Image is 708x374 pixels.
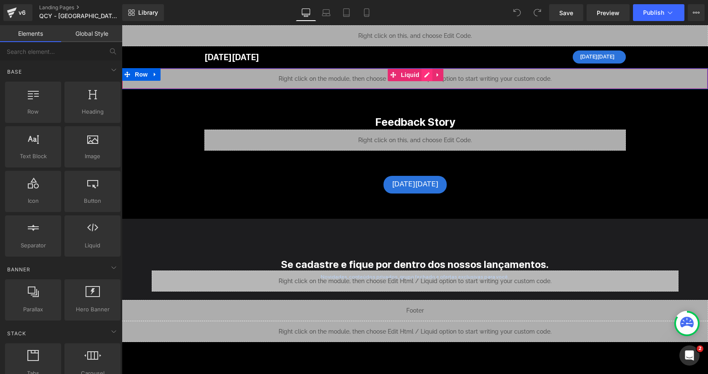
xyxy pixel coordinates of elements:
[8,305,59,314] span: Parallax
[509,4,526,21] button: Undo
[67,152,118,161] span: Image
[253,90,333,103] strong: Feedback Story
[587,4,630,21] a: Preview
[39,4,136,11] a: Landing Pages
[67,196,118,205] span: Button
[688,4,705,21] button: More
[8,107,59,116] span: Row
[633,4,684,21] button: Publish
[11,43,28,56] span: Row
[316,4,336,21] a: Laptop
[8,196,59,205] span: Icon
[559,8,573,17] span: Save
[357,4,377,21] a: Mobile
[296,4,316,21] a: Desktop
[3,4,32,21] a: v6
[451,25,504,38] a: [DATE][DATE]
[67,241,118,250] span: Liquid
[679,345,700,366] iframe: Intercom live chat
[17,7,27,18] div: v6
[39,13,120,19] span: QCY - [GEOGRAPHIC_DATA]® | [DATE][DATE] 2025
[6,265,31,273] span: Banner
[61,25,122,42] a: Global Style
[67,107,118,116] span: Heading
[458,28,493,34] span: [DATE][DATE]
[122,4,164,21] a: New Library
[597,8,619,17] span: Preview
[8,152,59,161] span: Text Block
[6,68,23,76] span: Base
[28,43,39,56] a: Expand / Collapse
[277,43,300,56] span: Liquid
[83,25,293,39] p: [DATE][DATE]
[67,305,118,314] span: Hero Banner
[30,231,557,247] p: Se cadastre e fique por dentro dos nossos lançamentos.
[311,43,322,56] a: Expand / Collapse
[262,151,325,168] a: [DATE][DATE]
[138,9,158,16] span: Library
[336,4,357,21] a: Tablet
[6,329,27,337] span: Stack
[8,241,59,250] span: Separator
[270,154,316,163] span: [DATE][DATE]
[697,345,703,352] span: 2
[643,9,664,16] span: Publish
[529,4,546,21] button: Redo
